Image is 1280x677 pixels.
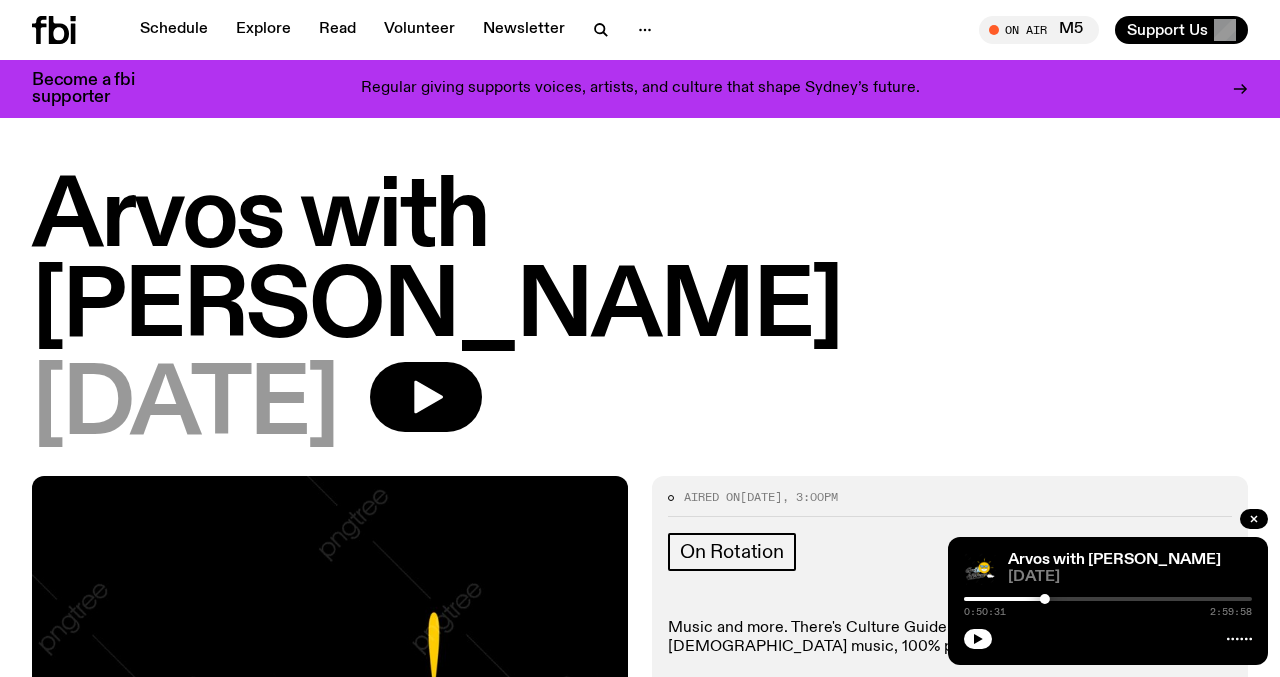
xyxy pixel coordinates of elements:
[128,16,220,44] a: Schedule
[1008,552,1221,568] a: Arvos with [PERSON_NAME]
[964,553,996,585] img: A stock image of a grinning sun with sunglasses, with the text Good Afternoon in cursive
[307,16,368,44] a: Read
[1210,607,1252,617] span: 2:59:58
[1008,570,1252,585] span: [DATE]
[668,619,1232,657] p: Music and more. There's Culture Guide at 4:30pm. 50% [DEMOGRAPHIC_DATA] music, 100% pure excellen...
[32,174,1248,354] h1: Arvos with [PERSON_NAME]
[668,533,796,571] a: On Rotation
[32,362,338,452] span: [DATE]
[782,489,838,505] span: , 3:00pm
[740,489,782,505] span: [DATE]
[1127,21,1208,39] span: Support Us
[979,16,1099,44] button: On AirM5
[32,72,160,106] h3: Become a fbi supporter
[224,16,303,44] a: Explore
[1115,16,1248,44] button: Support Us
[680,541,784,563] span: On Rotation
[964,607,1006,617] span: 0:50:31
[471,16,577,44] a: Newsletter
[372,16,467,44] a: Volunteer
[361,80,920,98] p: Regular giving supports voices, artists, and culture that shape Sydney’s future.
[684,489,740,505] span: Aired on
